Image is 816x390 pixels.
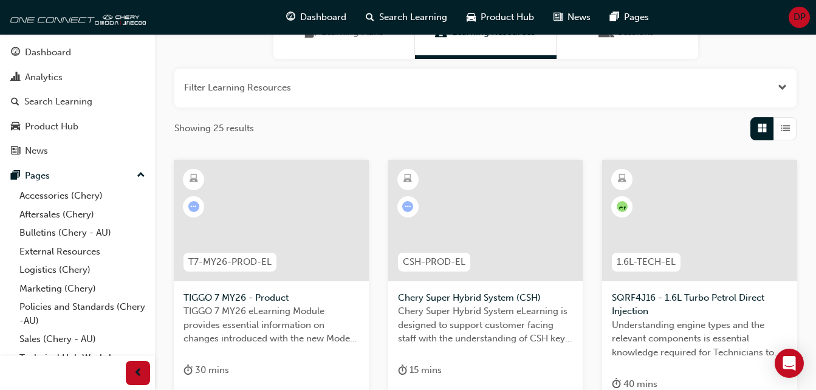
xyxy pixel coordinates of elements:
span: Learning Resources [435,26,447,39]
div: News [25,144,48,158]
a: Product Hub [5,115,150,138]
a: news-iconNews [544,5,600,30]
a: car-iconProduct Hub [457,5,544,30]
span: null-icon [617,201,628,212]
div: 15 mins [398,363,442,378]
a: External Resources [15,242,150,261]
span: Chery Super Hybrid System eLearning is designed to support customer facing staff with the underst... [398,304,574,346]
span: Product Hub [481,10,534,24]
span: news-icon [11,146,20,157]
span: learningResourceType_ELEARNING-icon [403,171,412,187]
span: Showing 25 results [174,121,254,135]
span: car-icon [467,10,476,25]
span: learningResourceType_ELEARNING-icon [190,171,198,187]
span: up-icon [137,168,145,183]
a: News [5,140,150,162]
a: Aftersales (Chery) [15,205,150,224]
span: 1.6L-TECH-EL [617,255,676,269]
a: Policies and Standards (Chery -AU) [15,298,150,330]
span: Pages [624,10,649,24]
a: Technical Hub Workshop information [15,349,150,381]
div: Product Hub [25,120,78,134]
span: News [567,10,591,24]
a: Logistics (Chery) [15,261,150,279]
span: Chery Super Hybrid System (CSH) [398,291,574,305]
span: duration-icon [183,363,193,378]
span: learningRecordVerb_ATTEMPT-icon [188,201,199,212]
a: guage-iconDashboard [276,5,356,30]
span: DP [794,10,806,24]
a: Search Learning [5,91,150,113]
span: search-icon [11,97,19,108]
span: T7-MY26-PROD-EL [188,255,272,269]
span: Sessions [601,26,613,39]
div: 30 mins [183,363,229,378]
a: Marketing (Chery) [15,279,150,298]
span: Dashboard [300,10,346,24]
button: DP [789,7,810,28]
div: Open Intercom Messenger [775,349,804,378]
button: Open the filter [778,81,787,95]
span: duration-icon [398,363,407,378]
span: chart-icon [11,72,20,83]
span: Search Learning [379,10,447,24]
a: pages-iconPages [600,5,659,30]
a: Accessories (Chery) [15,186,150,205]
span: Grid [758,121,767,135]
div: Dashboard [25,46,71,60]
span: guage-icon [286,10,295,25]
button: DashboardAnalyticsSearch LearningProduct HubNews [5,39,150,165]
span: pages-icon [11,171,20,182]
a: Analytics [5,66,150,89]
span: TIGGO 7 MY26 eLearning Module provides essential information on changes introduced with the new M... [183,304,359,346]
a: search-iconSearch Learning [356,5,457,30]
span: car-icon [11,121,20,132]
div: Search Learning [24,95,92,109]
span: learningResourceType_ELEARNING-icon [618,171,626,187]
span: news-icon [554,10,563,25]
button: Pages [5,165,150,187]
a: Dashboard [5,41,150,64]
div: Analytics [25,70,63,84]
a: Bulletins (Chery - AU) [15,224,150,242]
span: guage-icon [11,47,20,58]
span: List [781,121,790,135]
span: pages-icon [610,10,619,25]
span: learningRecordVerb_ATTEMPT-icon [402,201,413,212]
span: Understanding engine types and the relevant components is essential knowledge required for Techni... [612,318,787,360]
img: oneconnect [6,5,146,29]
span: prev-icon [134,366,143,381]
span: search-icon [366,10,374,25]
span: Learning Plans [304,26,317,39]
a: Sales (Chery - AU) [15,330,150,349]
div: Pages [25,169,50,183]
span: SQRF4J16 - 1.6L Turbo Petrol Direct Injection [612,291,787,318]
span: TIGGO 7 MY26 - Product [183,291,359,305]
span: CSH-PROD-EL [403,255,465,269]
